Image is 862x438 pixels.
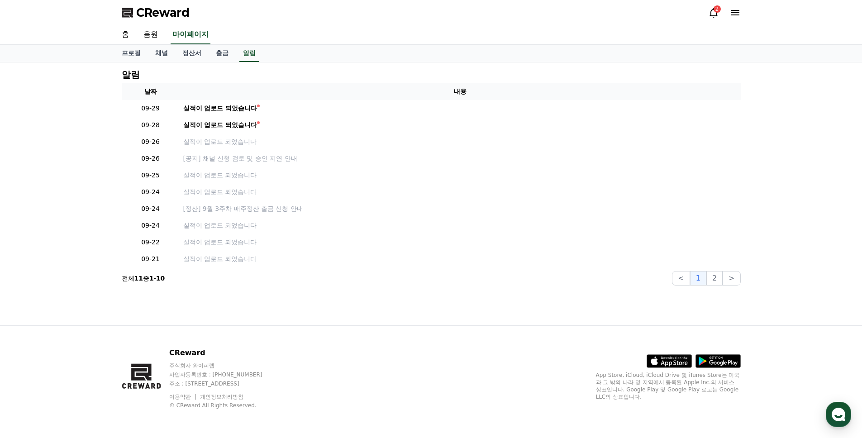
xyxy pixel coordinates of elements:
[180,83,741,100] th: 내용
[122,83,180,100] th: 날짜
[29,300,34,308] span: 홈
[239,45,259,62] a: 알림
[125,137,176,147] p: 09-26
[114,45,148,62] a: 프로필
[125,154,176,163] p: 09-26
[3,287,60,309] a: 홈
[125,204,176,214] p: 09-24
[183,221,737,230] a: 실적이 업로드 되었습니다
[125,187,176,197] p: 09-24
[136,25,165,44] a: 음원
[183,120,737,130] a: 실적이 업로드 되었습니다
[114,25,136,44] a: 홈
[122,274,165,283] p: 전체 중 -
[690,271,706,286] button: 1
[169,348,280,358] p: CReward
[140,300,151,308] span: 설정
[183,238,737,247] a: 실적이 업로드 되었습니다
[83,301,94,308] span: 대화
[708,7,719,18] a: 2
[209,45,236,62] a: 출금
[156,275,165,282] strong: 10
[183,204,737,214] a: [정산] 9월 3주차 매주정산 출금 신청 안내
[200,394,243,400] a: 개인정보처리방침
[136,5,190,20] span: CReward
[134,275,143,282] strong: 11
[169,394,198,400] a: 이용약관
[169,402,280,409] p: © CReward All Rights Reserved.
[183,137,737,147] a: 실적이 업로드 되었습니다
[183,104,737,113] a: 실적이 업로드 되었습니다
[149,275,154,282] strong: 1
[148,45,175,62] a: 채널
[723,271,740,286] button: >
[125,171,176,180] p: 09-25
[169,380,280,387] p: 주소 : [STREET_ADDRESS]
[125,254,176,264] p: 09-21
[183,187,737,197] a: 실적이 업로드 되었습니다
[706,271,723,286] button: 2
[125,104,176,113] p: 09-29
[169,362,280,369] p: 주식회사 와이피랩
[60,287,117,309] a: 대화
[122,5,190,20] a: CReward
[183,254,737,264] a: 실적이 업로드 되었습니다
[122,70,140,80] h4: 알림
[183,104,257,113] div: 실적이 업로드 되었습니다
[183,171,737,180] a: 실적이 업로드 되었습니다
[169,371,280,378] p: 사업자등록번호 : [PHONE_NUMBER]
[183,154,737,163] a: [공지] 채널 신청 검토 및 승인 지연 안내
[183,120,257,130] div: 실적이 업로드 되었습니다
[117,287,174,309] a: 설정
[125,238,176,247] p: 09-22
[171,25,210,44] a: 마이페이지
[175,45,209,62] a: 정산서
[125,221,176,230] p: 09-24
[672,271,690,286] button: <
[714,5,721,13] div: 2
[125,120,176,130] p: 09-28
[596,371,741,400] p: App Store, iCloud, iCloud Drive 및 iTunes Store는 미국과 그 밖의 나라 및 지역에서 등록된 Apple Inc.의 서비스 상표입니다. Goo...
